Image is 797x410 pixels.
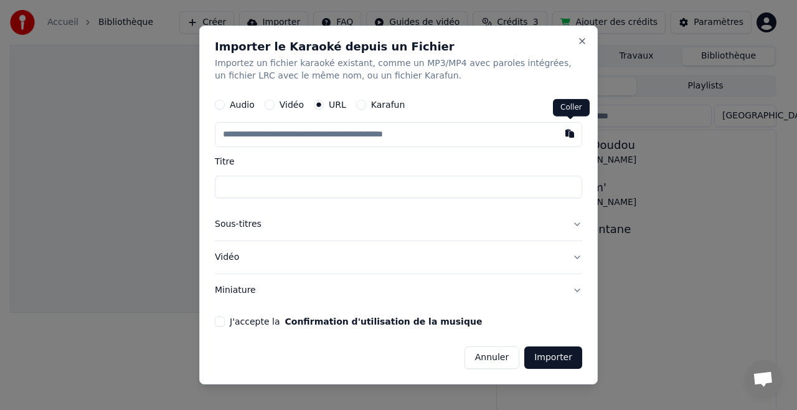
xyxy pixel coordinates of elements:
label: URL [329,100,346,109]
button: Sous-titres [215,208,582,241]
label: Titre [215,157,582,166]
button: Vidéo [215,241,582,274]
button: Annuler [465,346,519,369]
button: Miniature [215,274,582,307]
div: Coller [553,99,590,117]
label: Vidéo [280,100,304,109]
h2: Importer le Karaoké depuis un Fichier [215,41,582,52]
label: Audio [230,100,255,109]
p: Importez un fichier karaoké existant, comme un MP3/MP4 avec paroles intégrées, un fichier LRC ave... [215,57,582,82]
label: Karafun [371,100,405,109]
button: Importer [524,346,582,369]
label: J'accepte la [230,317,482,326]
button: J'accepte la [285,317,482,326]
